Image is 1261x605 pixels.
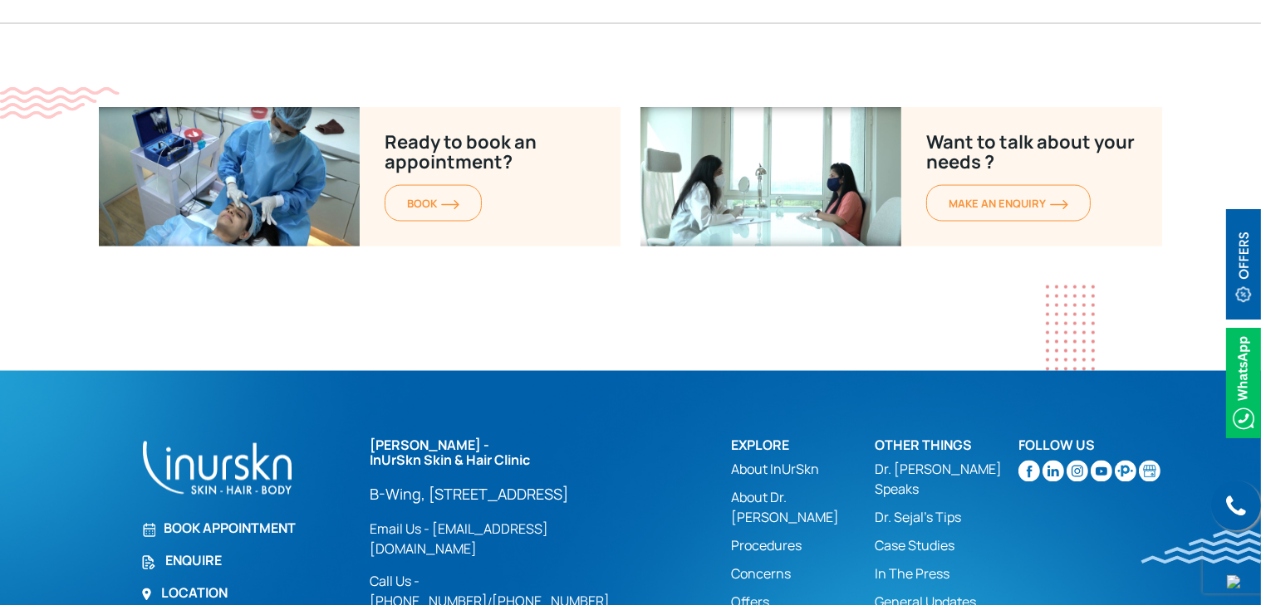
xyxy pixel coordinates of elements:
[731,488,875,528] a: About Dr. [PERSON_NAME]
[407,196,459,211] span: BOOK
[140,519,350,539] a: Book Appointment
[1046,285,1095,371] img: dotes1
[1226,209,1261,320] img: offerBt
[875,508,1018,528] a: Dr. Sejal's Tips
[926,132,1137,172] p: Want to talk about your needs ?
[99,107,360,246] img: Ready to book an appointment?
[1226,372,1261,390] a: Whatsappicon
[1091,461,1112,482] img: youtube
[875,460,1018,500] a: Dr. [PERSON_NAME] Speaks
[1227,575,1240,588] img: up-blue-arrow.svg
[731,536,875,556] a: Procedures
[441,200,459,210] img: orange-arrow
[385,132,596,172] p: Ready to book an appointment?
[140,554,157,571] img: Enquire
[370,520,645,559] a: Email Us - [EMAIL_ADDRESS][DOMAIN_NAME]
[926,185,1091,222] a: MAKE AN enquiryorange-arrow
[1141,530,1261,564] img: bluewave
[1115,461,1136,482] img: sejal-saheta-dermatologist
[370,485,645,505] a: B-Wing, [STREET_ADDRESS]
[1050,200,1068,210] img: orange-arrow
[370,437,645,469] h2: [PERSON_NAME] - InUrSkn Skin & Hair Clinic
[1139,461,1160,482] img: Skin-and-Hair-Clinic
[140,588,153,601] img: Location
[731,460,875,480] a: About InUrSkn
[875,564,1018,584] a: In The Press
[875,536,1018,556] a: Case Studies
[640,107,901,246] img: Ready-to-book
[731,437,875,453] h2: Explore
[1067,461,1088,482] img: instagram
[1226,328,1261,438] img: Whatsappicon
[1018,461,1040,482] img: facebook
[949,196,1068,211] span: MAKE AN enquiry
[140,551,350,571] a: Enquire
[1043,461,1064,482] img: linkedin
[140,523,155,538] img: Book Appointment
[1018,437,1162,453] h2: Follow Us
[731,564,875,584] a: Concerns
[875,437,1018,453] h2: Other Things
[140,583,350,603] a: Location
[140,437,294,498] img: inurskn-footer-logo
[385,185,482,222] a: BOOKorange-arrow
